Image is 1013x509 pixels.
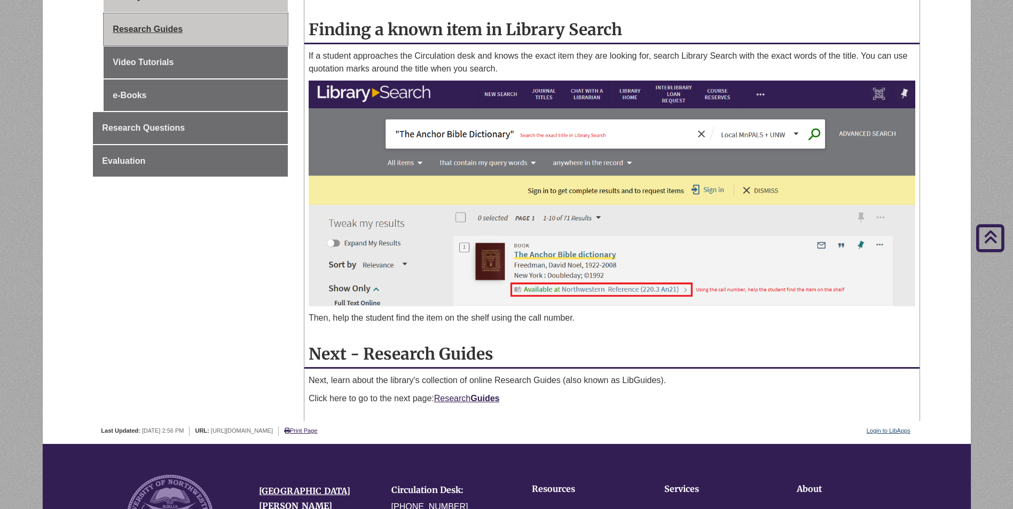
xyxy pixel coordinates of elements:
span: URL: [195,427,209,434]
span: Evaluation [102,156,145,165]
a: Research Guides [104,13,288,45]
a: Print Page [284,427,317,434]
a: Research Questions [93,112,288,144]
a: [GEOGRAPHIC_DATA] [259,486,350,496]
a: Evaluation [93,145,288,177]
span: [URL][DOMAIN_NAME] [211,427,273,434]
a: Login to LibApps [867,427,910,434]
h4: About [797,484,896,494]
p: Click here to go to the next page: [309,392,915,405]
h4: Circulation Desk: [391,486,508,495]
span: Last Updated: [101,427,140,434]
p: Then, help the student find the item on the shelf using the call number. [309,312,915,324]
h4: Services [664,484,764,494]
a: e-Books [104,79,288,112]
strong: Guides [470,394,499,403]
p: Next, learn about the library's collection of online Research Guides (also known as LibGuides). [309,374,915,387]
a: ResearchGuides [434,394,500,403]
i: Print Page [284,428,290,434]
h2: Finding a known item in Library Search [304,16,920,44]
span: Research Questions [102,123,185,132]
a: Video Tutorials [104,46,288,78]
h2: Next - Research Guides [304,340,920,369]
a: Back to Top [970,230,1010,244]
h4: Resources [532,484,631,494]
p: If a student approaches the Circulation desk and knows the exact item they are looking for, searc... [309,50,915,75]
span: [DATE] 2:56 PM [142,427,184,434]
